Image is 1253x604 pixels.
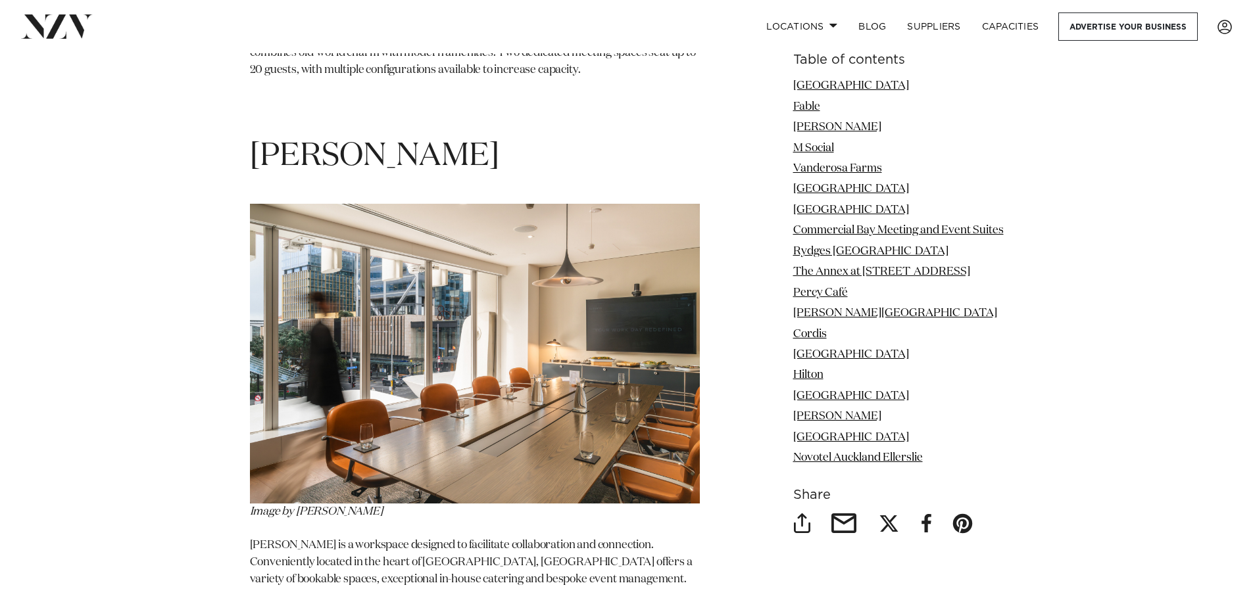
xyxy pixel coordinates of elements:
a: [PERSON_NAME] [793,411,881,422]
h6: Share [793,488,1004,501]
a: Hilton [793,369,823,381]
h6: Table of contents [793,53,1004,67]
a: Cordis [793,328,827,339]
a: SUPPLIERS [897,12,971,41]
a: [GEOGRAPHIC_DATA] [793,349,909,360]
a: [GEOGRAPHIC_DATA] [793,183,909,195]
a: M Social [793,142,834,153]
a: Locations [756,12,848,41]
a: Commercial Bay Meeting and Event Suites [793,225,1004,236]
h1: [PERSON_NAME] [250,95,700,177]
a: [PERSON_NAME] [793,122,881,133]
a: [GEOGRAPHIC_DATA] [793,80,909,91]
img: nzv-logo.png [21,14,93,38]
em: Image by [PERSON_NAME] [250,506,383,517]
a: Capacities [971,12,1050,41]
a: [GEOGRAPHIC_DATA] [793,390,909,402]
a: [GEOGRAPHIC_DATA] [793,204,909,216]
a: Fable [793,101,820,112]
a: [PERSON_NAME][GEOGRAPHIC_DATA] [793,308,997,319]
a: Vanderosa Farms [793,163,882,174]
a: Novotel Auckland Ellerslie [793,452,923,463]
a: Advertise your business [1058,12,1198,41]
a: The Annex at [STREET_ADDRESS] [793,266,970,277]
a: [GEOGRAPHIC_DATA] [793,431,909,442]
a: Percy Café [793,287,848,298]
a: BLOG [848,12,897,41]
a: Rydges [GEOGRAPHIC_DATA] [793,246,948,257]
